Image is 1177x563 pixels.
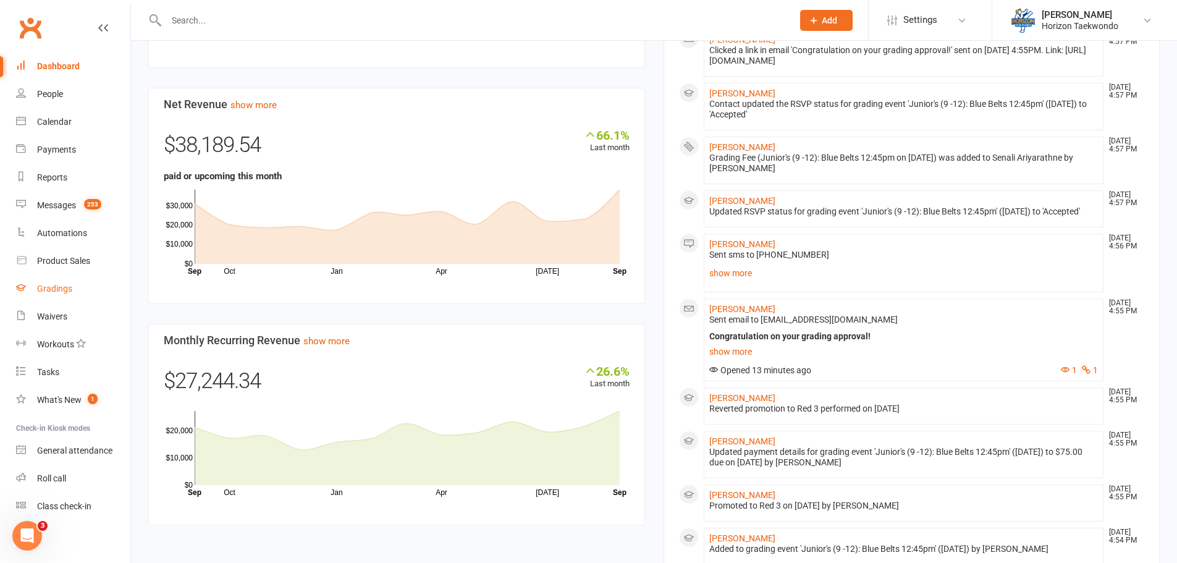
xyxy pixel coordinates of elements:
div: Reverted promotion to Red 3 performed on [DATE] [709,404,1099,414]
span: Sent email to [EMAIL_ADDRESS][DOMAIN_NAME] [709,315,898,324]
h3: Monthly Recurring Revenue [164,334,630,347]
div: Payments [37,145,76,155]
time: [DATE] 4:55 PM [1103,485,1144,501]
div: Updated RSVP status for grading event 'Junior's (9 -12): Blue Belts 12:45pm' ([DATE]) to 'Accepted' [709,206,1099,217]
time: [DATE] 4:57 PM [1103,191,1144,207]
span: Sent sms to [PHONE_NUMBER] [709,250,829,260]
a: show more [303,336,350,347]
time: [DATE] 4:57 PM [1103,137,1144,153]
a: [PERSON_NAME] [709,239,775,249]
time: [DATE] 4:55 PM [1103,431,1144,447]
iframe: Intercom live chat [12,521,42,551]
a: Calendar [16,108,130,136]
div: Clicked a link in email 'Congratulation on your grading approval!' sent on [DATE] 4:55PM. Link: [... [709,45,1099,66]
time: [DATE] 4:54 PM [1103,528,1144,544]
div: Waivers [37,311,67,321]
span: 253 [84,199,101,210]
a: [PERSON_NAME] [709,35,775,44]
div: Class check-in [37,501,91,511]
a: show more [230,99,277,111]
div: Workouts [37,339,74,349]
div: Grading Fee (Junior's (9 -12): Blue Belts 12:45pm on [DATE]) was added to Senali Ariyarathne by [... [709,153,1099,174]
span: 3 [38,521,48,531]
div: $38,189.54 [164,128,630,169]
time: [DATE] 4:55 PM [1103,299,1144,315]
div: Last month [584,128,630,155]
div: Gradings [37,284,72,294]
div: 66.1% [584,128,630,142]
a: Workouts [16,331,130,358]
img: thumb_image1625461565.png [1011,8,1036,33]
div: What's New [37,395,82,405]
div: Reports [37,172,67,182]
div: [PERSON_NAME] [1042,9,1118,20]
span: Add [822,15,837,25]
div: 26.6% [584,364,630,378]
button: 1 [1061,365,1077,376]
div: Dashboard [37,61,80,71]
time: [DATE] 4:57 PM [1103,83,1144,99]
button: Add [800,10,853,31]
div: Last month [584,364,630,391]
div: Product Sales [37,256,90,266]
div: Contact updated the RSVP status for grading event 'Junior's (9 -12): Blue Belts 12:45pm' ([DATE])... [709,99,1099,120]
button: 1 [1082,365,1098,376]
a: show more [709,343,1099,360]
a: [PERSON_NAME] [709,142,775,152]
h3: Net Revenue [164,98,630,111]
a: What's New1 [16,386,130,414]
a: Roll call [16,465,130,493]
div: General attendance [37,446,112,455]
a: Clubworx [15,12,46,43]
div: Updated payment details for grading event 'Junior's (9 -12): Blue Belts 12:45pm' ([DATE]) to $75.... [709,447,1099,468]
a: Class kiosk mode [16,493,130,520]
div: Roll call [37,473,66,483]
div: Congratulation on your grading approval! [709,331,1099,342]
a: Dashboard [16,53,130,80]
a: General attendance kiosk mode [16,437,130,465]
a: Waivers [16,303,130,331]
a: [PERSON_NAME] [709,436,775,446]
div: Automations [37,228,87,238]
time: [DATE] 4:56 PM [1103,234,1144,250]
a: Payments [16,136,130,164]
a: Automations [16,219,130,247]
div: Tasks [37,367,59,377]
div: Added to grading event 'Junior's (9 -12): Blue Belts 12:45pm' ([DATE]) by [PERSON_NAME] [709,544,1099,554]
div: Promoted to Red 3 on [DATE] by [PERSON_NAME] [709,501,1099,511]
div: Horizon Taekwondo [1042,20,1118,32]
div: $27,244.34 [164,364,630,405]
a: [PERSON_NAME] [709,533,775,543]
div: People [37,89,63,99]
span: Opened 13 minutes ago [709,365,811,375]
a: [PERSON_NAME] [709,393,775,403]
a: [PERSON_NAME] [709,490,775,500]
a: People [16,80,130,108]
a: Messages 253 [16,192,130,219]
time: [DATE] 4:55 PM [1103,388,1144,404]
a: [PERSON_NAME] [709,88,775,98]
a: Reports [16,164,130,192]
strong: paid or upcoming this month [164,171,282,182]
span: 1 [88,394,98,404]
a: Tasks [16,358,130,386]
input: Search... [162,12,784,29]
a: [PERSON_NAME] [709,196,775,206]
a: show more [709,265,1099,282]
a: Product Sales [16,247,130,275]
div: Messages [37,200,76,210]
div: Calendar [37,117,72,127]
a: [PERSON_NAME] [709,304,775,314]
span: Settings [903,6,937,34]
a: Gradings [16,275,130,303]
